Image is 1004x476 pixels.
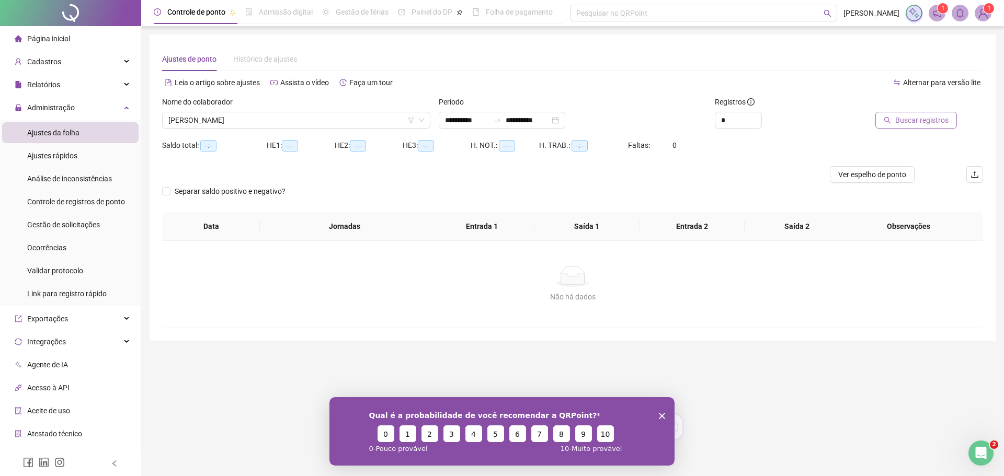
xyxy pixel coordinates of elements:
[838,169,906,180] span: Ver espelho de ponto
[486,8,553,16] span: Folha de pagamento
[572,140,588,152] span: --:--
[715,96,755,108] span: Registros
[27,361,68,369] span: Agente de IA
[168,112,424,128] span: TAMARA DOS SANTOS TEIXEIRA
[15,384,22,391] span: api
[938,3,948,14] sup: 1
[895,114,949,126] span: Buscar registros
[971,170,979,179] span: upload
[23,457,33,468] span: facebook
[259,8,313,16] span: Admissão digital
[350,140,366,152] span: --:--
[111,460,118,467] span: left
[15,58,22,65] span: user-add
[349,78,393,87] span: Faça um tour
[27,57,61,66] span: Cadastros
[339,79,347,86] span: history
[27,315,68,323] span: Exportações
[418,140,434,152] span: --:--
[893,79,900,86] span: swap
[457,9,463,16] span: pushpin
[15,104,22,111] span: lock
[672,141,677,149] span: 0
[175,78,260,87] span: Leia o artigo sobre ajustes
[418,117,425,123] span: down
[267,140,335,152] div: HE 1:
[141,439,1004,476] footer: QRPoint © 2025 - 2.93.1 -
[322,8,329,16] span: sun
[403,140,471,152] div: HE 3:
[280,78,329,87] span: Assista o vídeo
[200,140,216,152] span: --:--
[15,81,22,88] span: file
[27,266,83,275] span: Validar protocolo
[968,440,994,466] iframe: Intercom live chat
[15,35,22,42] span: home
[932,8,942,18] span: notification
[167,8,225,16] span: Controle de ponto
[493,116,501,124] span: swap-right
[990,440,998,449] span: 2
[745,212,850,241] th: Saída 2
[165,79,172,86] span: file-text
[27,220,100,229] span: Gestão de solicitações
[162,140,267,152] div: Saldo total:
[27,175,112,183] span: Análise de inconsistências
[850,220,967,232] span: Observações
[54,457,65,468] span: instagram
[842,212,975,241] th: Observações
[398,8,405,16] span: dashboard
[27,289,107,298] span: Link para registro rápido
[27,152,77,160] span: Ajustes rápidos
[499,140,515,152] span: --:--
[335,140,403,152] div: HE 2:
[884,117,891,124] span: search
[471,140,539,152] div: H. NOT.:
[941,5,945,12] span: 1
[27,407,70,415] span: Aceite de uso
[439,96,471,108] label: Período
[162,212,260,241] th: Data
[875,112,957,129] button: Buscar registros
[15,407,22,414] span: audit
[15,315,22,322] span: export
[27,198,125,206] span: Controle de registros de ponto
[175,291,971,303] div: Não há dados
[154,8,161,16] span: clock-circle
[233,55,297,63] span: Histórico de ajustes
[843,7,899,19] span: [PERSON_NAME]
[336,8,389,16] span: Gestão de férias
[230,9,236,16] span: pushpin
[412,8,452,16] span: Painel do DP
[15,338,22,345] span: sync
[162,96,239,108] label: Nome do colaborador
[27,384,70,392] span: Acesso à API
[640,212,745,241] th: Entrada 2
[408,117,414,123] span: filter
[628,141,652,149] span: Faltas:
[39,457,49,468] span: linkedin
[429,212,534,241] th: Entrada 1
[270,79,278,86] span: youtube
[824,9,831,17] span: search
[162,55,216,63] span: Ajustes de ponto
[27,243,66,252] span: Ocorrências
[955,8,965,18] span: bell
[987,5,991,12] span: 1
[984,3,994,14] sup: Atualize o seu contato no menu Meus Dados
[975,5,991,21] img: 67079
[493,116,501,124] span: to
[15,430,22,437] span: solution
